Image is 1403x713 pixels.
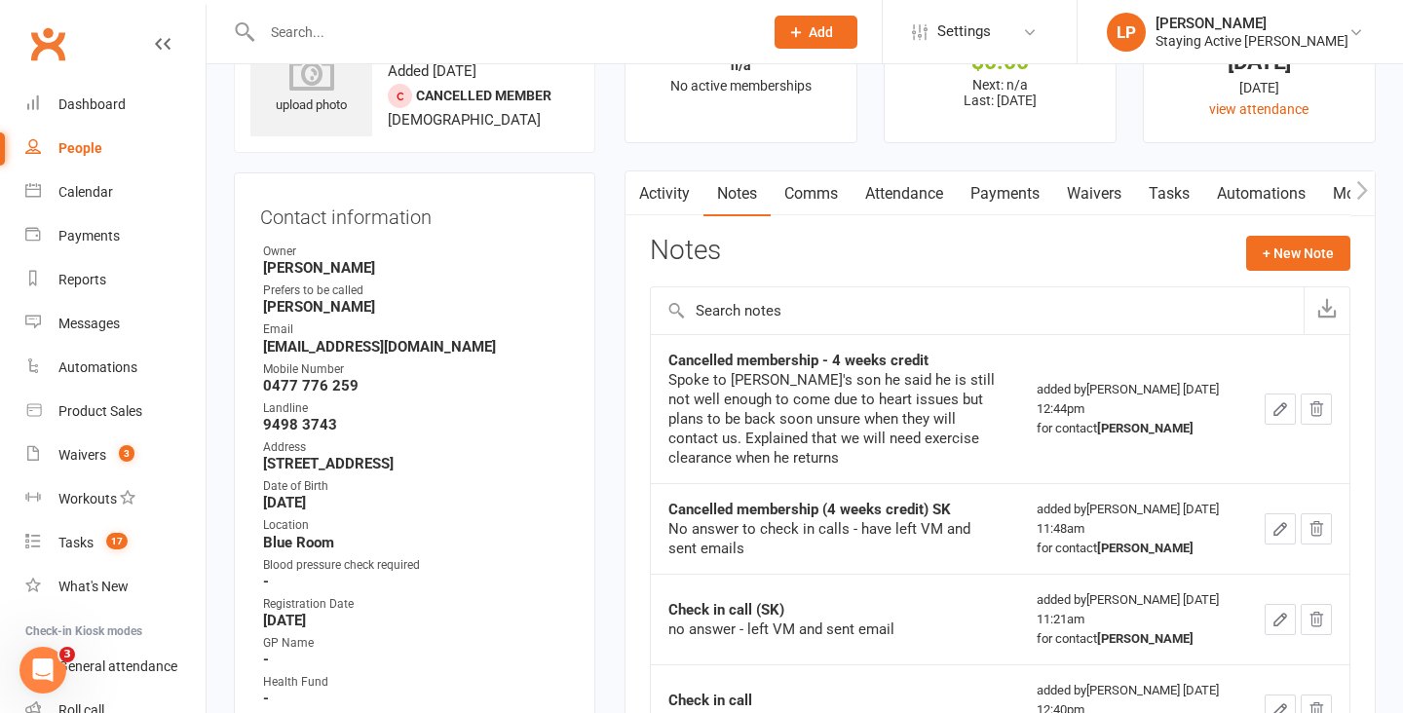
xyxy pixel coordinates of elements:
[263,673,569,692] div: Health Fund
[902,52,1098,72] div: $0.00
[58,658,177,674] div: General attendance
[106,533,128,549] span: 17
[1156,32,1348,50] div: Staying Active [PERSON_NAME]
[1209,101,1308,117] a: view attendance
[263,477,569,496] div: Date of Birth
[58,316,120,331] div: Messages
[59,647,75,662] span: 3
[771,171,852,216] a: Comms
[263,494,569,511] strong: [DATE]
[25,565,206,609] a: What's New
[58,579,129,594] div: What's New
[23,19,72,68] a: Clubworx
[1161,52,1357,72] div: [DATE]
[1097,421,1194,435] strong: [PERSON_NAME]
[25,477,206,521] a: Workouts
[25,433,206,477] a: Waivers 3
[1156,15,1348,32] div: [PERSON_NAME]
[263,516,569,535] div: Location
[668,519,1002,558] div: No answer to check in calls - have left VM and sent emails
[263,690,569,707] strong: -
[260,199,569,228] h3: Contact information
[263,438,569,457] div: Address
[416,88,551,103] span: Cancelled member
[668,619,1002,639] div: no answer - left VM and sent email
[263,338,569,356] strong: [EMAIL_ADDRESS][DOMAIN_NAME]
[25,214,206,258] a: Payments
[852,171,957,216] a: Attendance
[263,455,569,472] strong: [STREET_ADDRESS]
[58,491,117,507] div: Workouts
[58,184,113,200] div: Calendar
[668,352,929,369] strong: Cancelled membership - 4 weeks credit
[1053,171,1135,216] a: Waivers
[937,10,991,54] span: Settings
[256,19,749,46] input: Search...
[25,170,206,214] a: Calendar
[25,390,206,433] a: Product Sales
[263,634,569,653] div: GP Name
[650,236,721,271] h3: Notes
[263,320,569,339] div: Email
[1161,77,1357,98] div: [DATE]
[58,447,106,463] div: Waivers
[58,140,102,156] div: People
[25,258,206,302] a: Reports
[1135,171,1203,216] a: Tasks
[119,445,134,462] span: 3
[263,243,569,261] div: Owner
[58,96,126,112] div: Dashboard
[263,534,569,551] strong: Blue Room
[809,24,833,40] span: Add
[58,535,94,550] div: Tasks
[263,556,569,575] div: Blood pressure check required
[25,521,206,565] a: Tasks 17
[25,346,206,390] a: Automations
[58,403,142,419] div: Product Sales
[388,111,541,129] span: [DEMOGRAPHIC_DATA]
[25,302,206,346] a: Messages
[263,281,569,300] div: Prefers to be called
[25,127,206,170] a: People
[902,77,1098,108] p: Next: n/a Last: [DATE]
[263,595,569,614] div: Registration Date
[25,83,206,127] a: Dashboard
[263,259,569,277] strong: [PERSON_NAME]
[703,171,771,216] a: Notes
[263,651,569,668] strong: -
[388,62,476,80] time: Added [DATE]
[668,370,1002,468] div: Spoke to [PERSON_NAME]'s son he said he is still not well enough to come due to heart issues but ...
[731,57,751,73] strong: n/a
[1037,539,1230,558] div: for contact
[1037,419,1230,438] div: for contact
[1097,541,1194,555] strong: [PERSON_NAME]
[1097,631,1194,646] strong: [PERSON_NAME]
[668,501,951,518] strong: Cancelled membership (4 weeks credit) SK
[263,377,569,394] strong: 0477 776 259
[1107,13,1146,52] div: LP
[1037,500,1230,558] div: added by [PERSON_NAME] [DATE] 11:48am
[250,52,372,116] div: upload photo
[263,399,569,418] div: Landline
[263,573,569,590] strong: -
[775,16,857,49] button: Add
[263,298,569,316] strong: [PERSON_NAME]
[25,645,206,689] a: General attendance kiosk mode
[670,78,812,94] span: No active memberships
[58,272,106,287] div: Reports
[668,601,784,619] strong: Check in call (SK)
[1037,590,1230,649] div: added by [PERSON_NAME] [DATE] 11:21am
[668,692,752,709] strong: Check in call
[1246,236,1350,271] button: + New Note
[19,647,66,694] iframe: Intercom live chat
[957,171,1053,216] a: Payments
[626,171,703,216] a: Activity
[58,228,120,244] div: Payments
[1037,629,1230,649] div: for contact
[651,287,1304,334] input: Search notes
[263,360,569,379] div: Mobile Number
[263,416,569,433] strong: 9498 3743
[58,359,137,375] div: Automations
[1203,171,1319,216] a: Automations
[1037,380,1230,438] div: added by [PERSON_NAME] [DATE] 12:44pm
